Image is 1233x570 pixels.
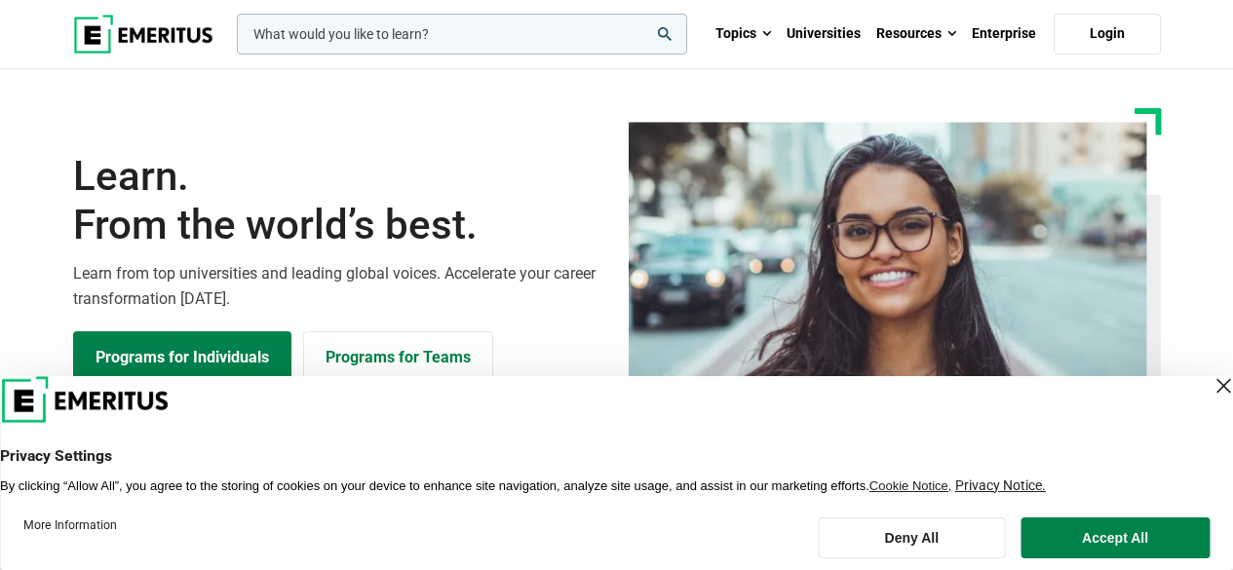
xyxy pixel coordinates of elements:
[1054,14,1161,55] a: Login
[629,122,1147,428] img: Learn from the world's best
[73,201,605,249] span: From the world’s best.
[73,261,605,311] p: Learn from top universities and leading global voices. Accelerate your career transformation [DATE].
[73,331,291,384] a: Explore Programs
[237,14,687,55] input: woocommerce-product-search-field-0
[73,152,605,250] h1: Learn.
[303,331,493,384] a: Explore for Business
